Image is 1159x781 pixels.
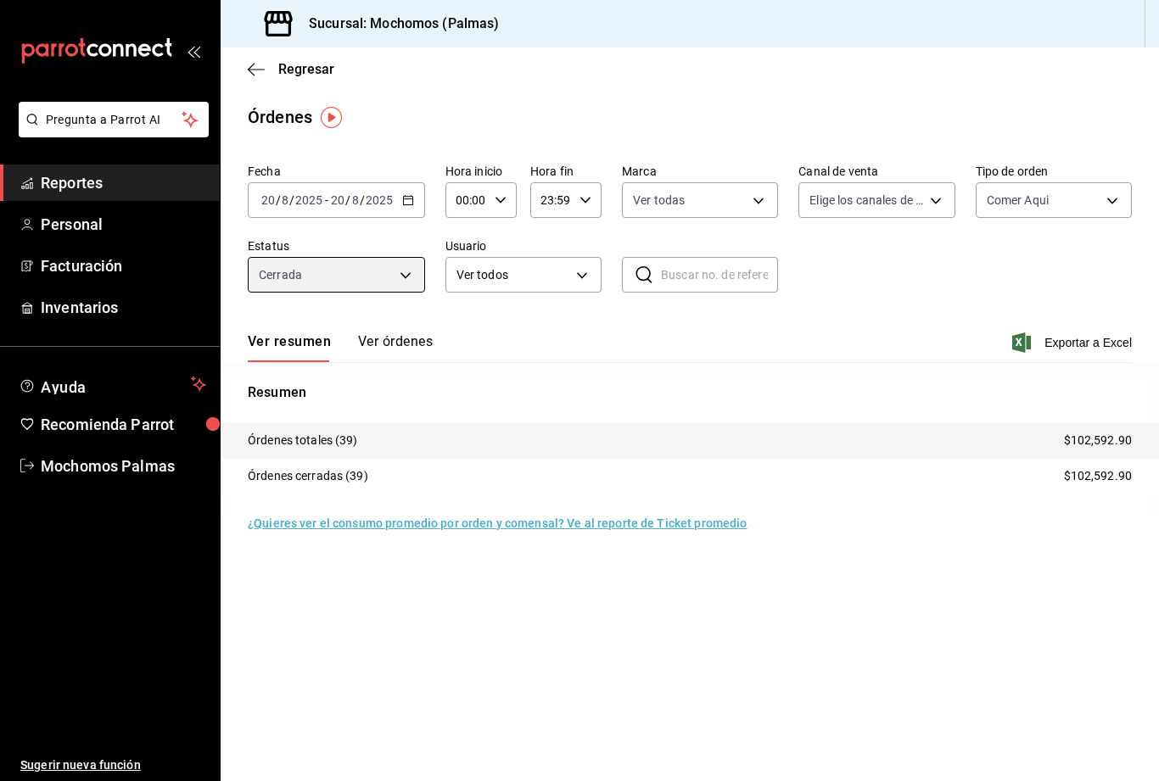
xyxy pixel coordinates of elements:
span: / [289,193,294,207]
p: $102,592.90 [1064,467,1132,485]
span: Inventarios [41,296,206,319]
label: Estatus [248,240,425,252]
span: Reportes [41,171,206,194]
span: Comer Aqui [987,192,1049,209]
input: -- [351,193,360,207]
label: Tipo de orden [976,165,1132,177]
span: Facturación [41,254,206,277]
span: Recomienda Parrot [41,413,206,436]
button: Ver órdenes [358,333,433,362]
button: Pregunta a Parrot AI [19,102,209,137]
span: Elige los canales de venta [809,192,923,209]
p: $102,592.90 [1064,432,1132,449]
button: open_drawer_menu [187,44,200,58]
span: Cerrada [259,266,302,283]
span: / [345,193,350,207]
span: Regresar [278,61,334,77]
span: / [276,193,281,207]
label: Marca [622,165,778,177]
p: Órdenes totales (39) [248,432,358,449]
div: navigation tabs [248,333,433,362]
button: Exportar a Excel [1016,332,1132,353]
input: ---- [294,193,323,207]
span: - [325,193,328,207]
a: ¿Quieres ver el consumo promedio por orden y comensal? Ve al reporte de Ticket promedio [248,516,747,530]
label: Hora fin [530,165,602,177]
label: Canal de venta [798,165,955,177]
h3: Sucursal: Mochomos (Palmas) [295,14,500,34]
p: Resumen [248,382,1132,403]
span: Ver todos [456,266,570,284]
button: Ver resumen [248,333,331,362]
span: Sugerir nueva función [20,756,206,774]
input: ---- [365,193,394,207]
p: Órdenes cerradas (39) [248,467,368,485]
button: Regresar [248,61,334,77]
label: Fecha [248,165,425,177]
span: Personal [41,213,206,236]
span: Ver todas [633,192,685,209]
img: Tooltip marker [321,107,342,128]
input: Buscar no. de referencia [661,258,778,292]
span: Ayuda [41,374,184,394]
label: Usuario [445,240,602,252]
span: Mochomos Palmas [41,455,206,477]
input: -- [260,193,276,207]
span: Pregunta a Parrot AI [46,111,182,129]
input: -- [330,193,345,207]
a: Pregunta a Parrot AI [12,123,209,141]
label: Hora inicio [445,165,517,177]
span: / [360,193,365,207]
input: -- [281,193,289,207]
div: Órdenes [248,104,312,130]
